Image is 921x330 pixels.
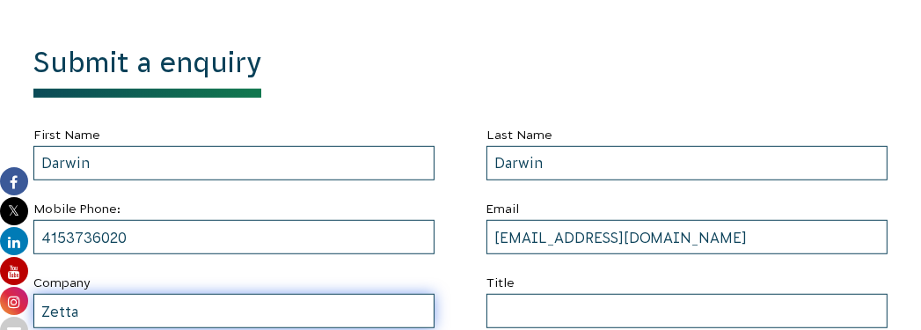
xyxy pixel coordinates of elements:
[33,198,435,220] label: Mobile Phone:
[486,198,888,220] label: Email
[33,46,261,98] h1: Submit a enquiry
[486,124,888,146] label: Last Name
[33,272,435,294] label: Company
[486,272,888,294] label: Title
[33,124,435,146] label: First Name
